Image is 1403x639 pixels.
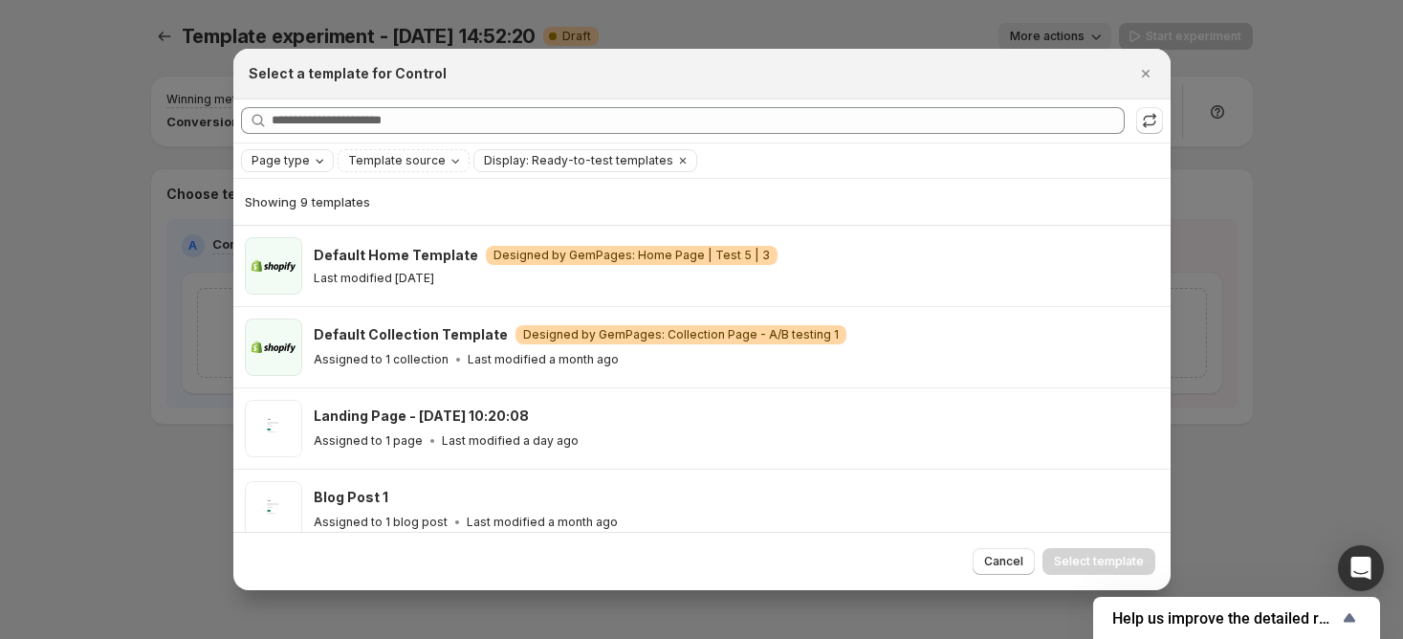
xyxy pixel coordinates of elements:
[252,153,310,168] span: Page type
[973,548,1035,575] button: Cancel
[468,352,619,367] p: Last modified a month ago
[314,407,529,426] h3: Landing Page - [DATE] 10:20:08
[314,488,388,507] h3: Blog Post 1
[245,237,302,295] img: Default Home Template
[339,150,469,171] button: Template source
[348,153,446,168] span: Template source
[245,194,370,209] span: Showing 9 templates
[467,515,618,530] p: Last modified a month ago
[242,150,333,171] button: Page type
[523,327,839,342] span: Designed by GemPages: Collection Page - A/B testing 1
[484,153,673,168] span: Display: Ready-to-test templates
[314,325,508,344] h3: Default Collection Template
[442,433,579,449] p: Last modified a day ago
[314,433,423,449] p: Assigned to 1 page
[984,554,1023,569] span: Cancel
[1132,60,1159,87] button: Close
[245,319,302,376] img: Default Collection Template
[1112,609,1338,628] span: Help us improve the detailed report for A/B campaigns
[1338,545,1384,591] div: Open Intercom Messenger
[673,150,692,171] button: Clear
[314,352,449,367] p: Assigned to 1 collection
[1112,606,1361,629] button: Show survey - Help us improve the detailed report for A/B campaigns
[493,248,770,263] span: Designed by GemPages: Home Page | Test 5 | 3
[314,515,448,530] p: Assigned to 1 blog post
[249,64,447,83] h2: Select a template for Control
[474,150,673,171] button: Display: Ready-to-test templates
[314,246,478,265] h3: Default Home Template
[314,271,434,286] p: Last modified [DATE]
